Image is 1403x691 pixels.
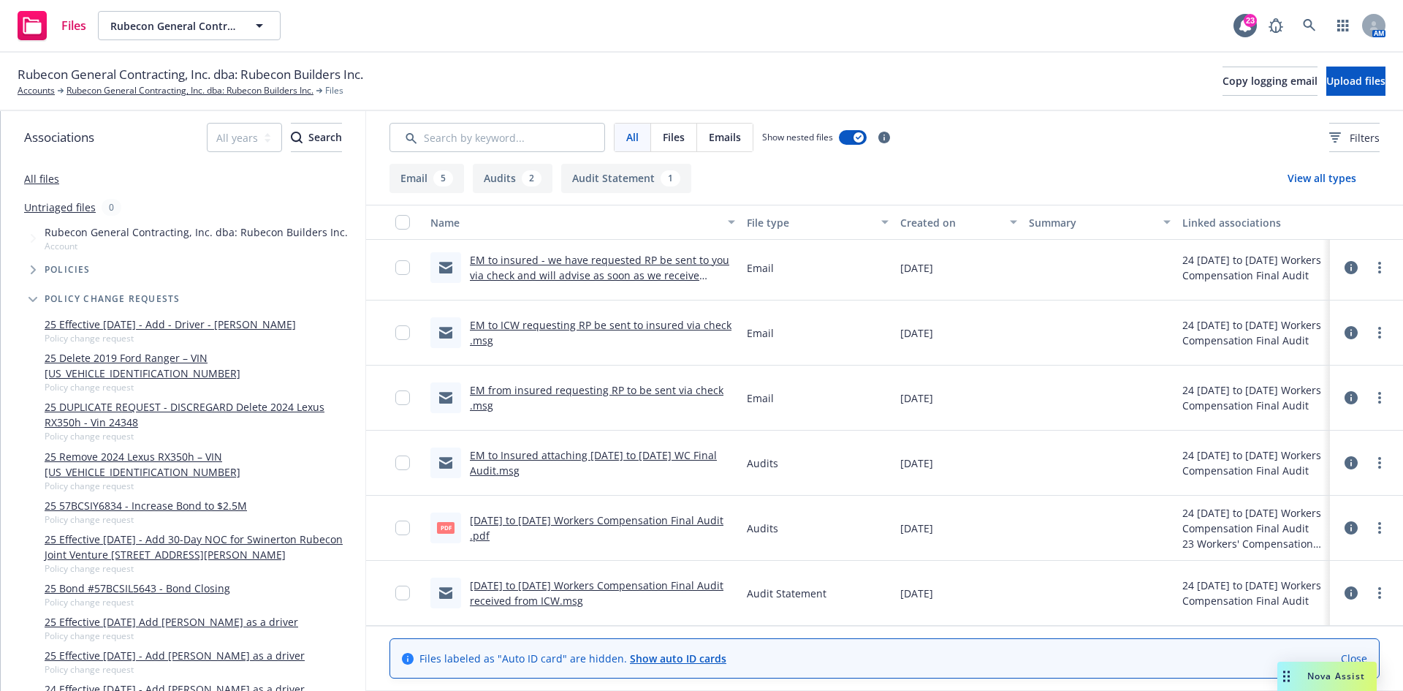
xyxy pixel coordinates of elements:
[24,128,94,147] span: Associations
[1223,74,1318,88] span: Copy logging email
[1371,584,1388,602] a: more
[325,84,343,97] span: Files
[45,513,247,526] span: Policy change request
[45,581,230,596] a: 25 Bond #57BCSIL5643 - Bond Closing
[24,200,96,215] a: Untriaged files
[470,318,731,347] a: EM to ICW requesting RP be sent to insured via check .msg
[45,265,91,274] span: Policies
[1176,205,1330,240] button: Linked associations
[1326,67,1385,96] button: Upload files
[900,325,933,341] span: [DATE]
[1341,651,1367,666] a: Close
[1182,505,1324,536] div: 24 [DATE] to [DATE] Workers Compensation Final Audit
[1182,382,1324,413] div: 24 [DATE] to [DATE] Workers Compensation Final Audit
[395,456,410,470] input: Toggle Row Selected
[1182,252,1324,283] div: 24 [DATE] to [DATE] Workers Compensation Final Audit
[900,260,933,276] span: [DATE]
[1182,448,1324,478] div: 24 [DATE] to [DATE] Workers Compensation Final Audit
[395,390,410,405] input: Toggle Row Selected
[425,205,741,240] button: Name
[747,215,872,230] div: File type
[24,172,59,186] a: All files
[45,596,230,608] span: Policy change request
[110,18,237,34] span: Rubecon General Contracting, Inc. dba: Rubecon Builders Inc.
[709,129,741,145] span: Emails
[1328,11,1358,40] a: Switch app
[66,84,313,97] a: Rubecon General Contracting, Inc. dba: Rubecon Builders Inc.
[663,129,685,145] span: Files
[1307,670,1365,682] span: Nova Assist
[45,317,296,332] a: 25 Effective [DATE] - Add - Driver - [PERSON_NAME]
[45,295,180,303] span: Policy change requests
[1264,164,1380,193] button: View all types
[626,129,639,145] span: All
[45,480,360,492] span: Policy change request
[18,65,363,84] span: Rubecon General Contracting, Inc. dba: Rubecon Builders Inc.
[45,614,298,630] a: 25 Effective [DATE] Add [PERSON_NAME] as a driver
[45,240,348,252] span: Account
[291,123,342,152] button: SearchSearch
[389,123,605,152] input: Search by keyword...
[747,586,826,601] span: Audit Statement
[1029,215,1155,230] div: Summary
[747,260,774,276] span: Email
[45,430,360,442] span: Policy change request
[45,663,305,676] span: Policy change request
[389,164,464,193] button: Email
[1244,14,1257,27] div: 23
[1371,259,1388,276] a: more
[1371,324,1388,341] a: more
[419,651,726,666] span: Files labeled as "Auto ID card" are hidden.
[45,381,360,393] span: Policy change request
[45,630,298,642] span: Policy change request
[1261,11,1290,40] a: Report a Bug
[747,521,778,536] span: Audits
[741,205,894,240] button: File type
[395,215,410,230] input: Select all
[747,456,778,471] span: Audits
[1223,67,1318,96] button: Copy logging email
[291,124,342,151] div: Search
[1329,130,1380,146] span: Filters
[437,522,455,533] span: pdf
[291,132,303,143] svg: Search
[1371,454,1388,472] a: more
[900,521,933,536] span: [DATE]
[661,170,680,186] div: 1
[470,383,723,412] a: EM from insured requesting RP to be sent via check .msg
[747,390,774,406] span: Email
[900,456,933,471] span: [DATE]
[395,325,410,340] input: Toggle Row Selected
[747,325,774,341] span: Email
[45,224,348,240] span: Rubecon General Contracting, Inc. dba: Rubecon Builders Inc.
[1371,519,1388,537] a: more
[1350,130,1380,146] span: Filters
[430,215,719,230] div: Name
[1295,11,1324,40] a: Search
[45,449,360,480] a: 25 Remove 2024 Lexus RX350h – VIN [US_VEHICLE_IDENTIFICATION_NUMBER]
[98,11,281,40] button: Rubecon General Contracting, Inc. dba: Rubecon Builders Inc.
[12,5,92,46] a: Files
[470,448,717,477] a: EM to Insured attaching [DATE] to [DATE] WC Final Audit.msg
[45,350,360,381] a: 25 Delete 2019 Ford Ranger – VIN [US_VEHICLE_IDENTIFICATION_NUMBER]
[894,205,1022,240] button: Created on
[470,578,723,608] a: [DATE] to [DATE] Workers Compensation Final Audit received from ICW.msg
[45,332,296,344] span: Policy change request
[470,253,729,298] a: EM to insured - we have requested RP be sent to you via check and will advise as soon as we recei...
[45,498,247,513] a: 25 57BCSIY6834 - Increase Bond to $2.5M
[900,586,933,601] span: [DATE]
[1182,578,1324,608] div: 24 [DATE] to [DATE] Workers Compensation Final Audit
[433,170,453,186] div: 5
[102,199,121,216] div: 0
[395,521,410,535] input: Toggle Row Selected
[45,532,360,562] a: 25 Effective [DATE] - Add 30-Day NOC for Swinerton Rubecon Joint Venture [STREET_ADDRESS][PERSON_...
[45,648,305,663] a: 25 Effective [DATE] - Add [PERSON_NAME] as a driver
[900,215,1000,230] div: Created on
[522,170,541,186] div: 2
[1371,389,1388,407] a: more
[470,513,723,543] a: [DATE] to [DATE] Workers Compensation Final Audit .pdf
[762,131,833,143] span: Show nested files
[45,562,360,575] span: Policy change request
[1182,317,1324,348] div: 24 [DATE] to [DATE] Workers Compensation Final Audit
[45,399,360,430] a: 25 DUPLICATE REQUEST - DISCREGARD Delete 2024 Lexus RX350h - Vin 24348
